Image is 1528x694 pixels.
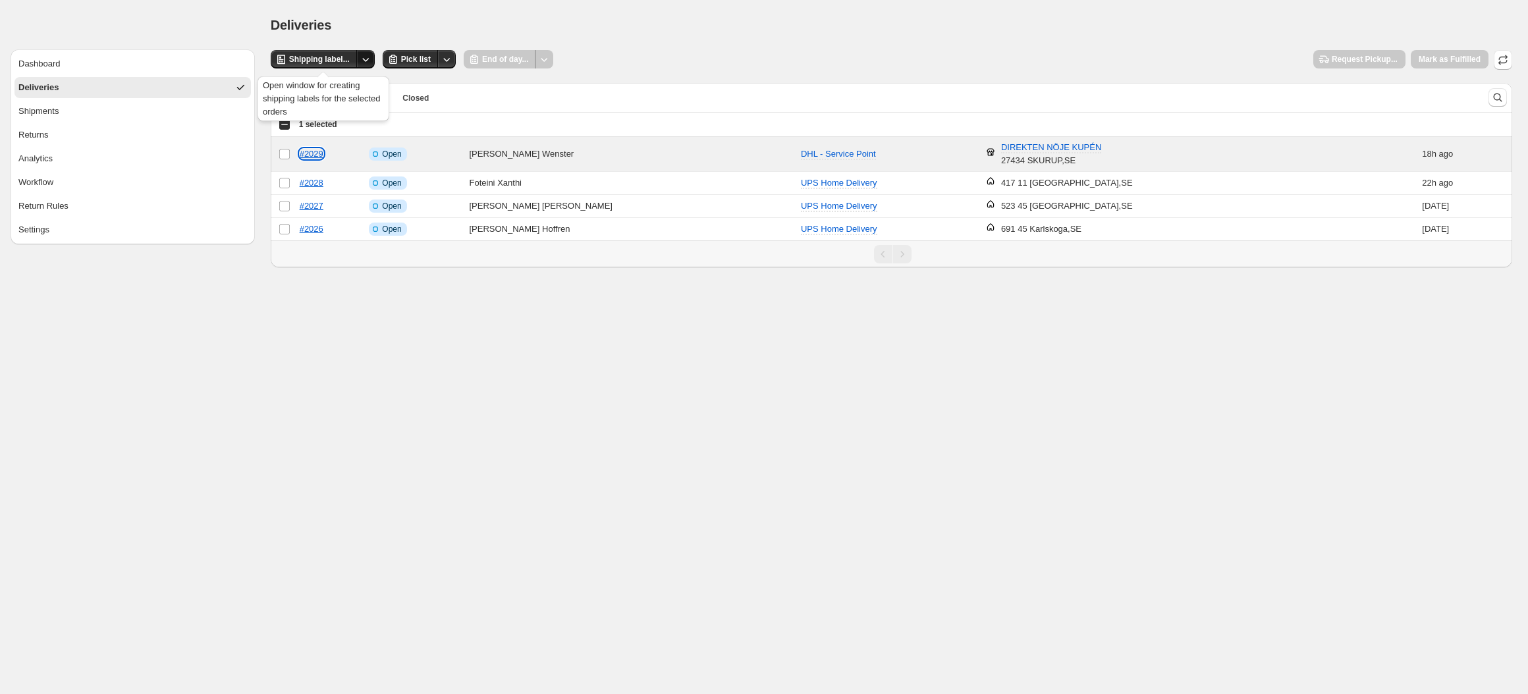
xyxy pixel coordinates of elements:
[300,178,323,188] a: #2028
[1001,223,1081,236] div: 691 45 Karlskoga , SE
[356,50,375,68] button: Other actions
[14,53,251,74] button: Dashboard
[437,50,456,68] button: Other actions
[18,105,59,118] span: Shipments
[1422,224,1449,234] time: Sunday, September 28, 2025 at 4:44:38 PM
[18,81,59,94] span: Deliveries
[18,57,61,70] span: Dashboard
[18,176,53,189] span: Workflow
[382,201,401,211] span: Open
[14,148,251,169] button: Analytics
[1418,172,1512,195] td: ago
[793,219,885,240] button: UPS Home Delivery
[1418,137,1512,172] td: ago
[14,124,251,146] button: Returns
[465,137,796,172] td: [PERSON_NAME] Wenster
[382,224,401,234] span: Open
[382,149,401,159] span: Open
[14,77,251,98] button: Deliveries
[801,178,877,188] span: UPS Home Delivery
[300,201,323,211] a: #2027
[993,137,1109,158] button: DIREKTEN NÖJE KUPÉN
[793,196,885,217] button: UPS Home Delivery
[383,50,439,68] button: Pick list
[382,178,401,188] span: Open
[465,172,796,195] td: Foteini Xanthi
[402,93,429,103] span: Closed
[18,128,49,142] span: Returns
[14,101,251,122] button: Shipments
[271,18,332,32] span: Deliveries
[300,149,323,159] a: #2029
[801,224,877,234] span: UPS Home Delivery
[1001,141,1101,167] div: 27434 SKURUP , SE
[465,218,796,241] td: [PERSON_NAME] Hoffren
[14,196,251,217] button: Return Rules
[1001,142,1101,153] span: DIREKTEN NÖJE KUPÉN
[300,224,323,234] a: #2026
[1422,149,1436,159] time: Monday, September 29, 2025 at 5:50:05 PM
[14,172,251,193] button: Workflow
[14,219,251,240] button: Settings
[793,144,884,165] button: DHL - Service Point
[793,173,885,194] button: UPS Home Delivery
[299,119,337,130] span: 1 selected
[801,201,877,211] span: UPS Home Delivery
[289,54,350,65] span: Shipping label...
[271,240,1512,267] nav: Pagination
[1001,200,1133,213] div: 523 45 [GEOGRAPHIC_DATA] , SE
[1488,88,1507,107] button: Search and filter results
[18,152,53,165] span: Analytics
[18,223,49,236] span: Settings
[465,195,796,218] td: [PERSON_NAME] [PERSON_NAME]
[1422,201,1449,211] time: Sunday, September 28, 2025 at 4:48:12 PM
[18,200,68,213] span: Return Rules
[271,50,358,68] button: Shipping label...
[401,54,431,65] span: Pick list
[1422,178,1436,188] time: Monday, September 29, 2025 at 2:27:07 PM
[801,149,876,159] span: DHL - Service Point
[1001,176,1133,190] div: 417 11 [GEOGRAPHIC_DATA] , SE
